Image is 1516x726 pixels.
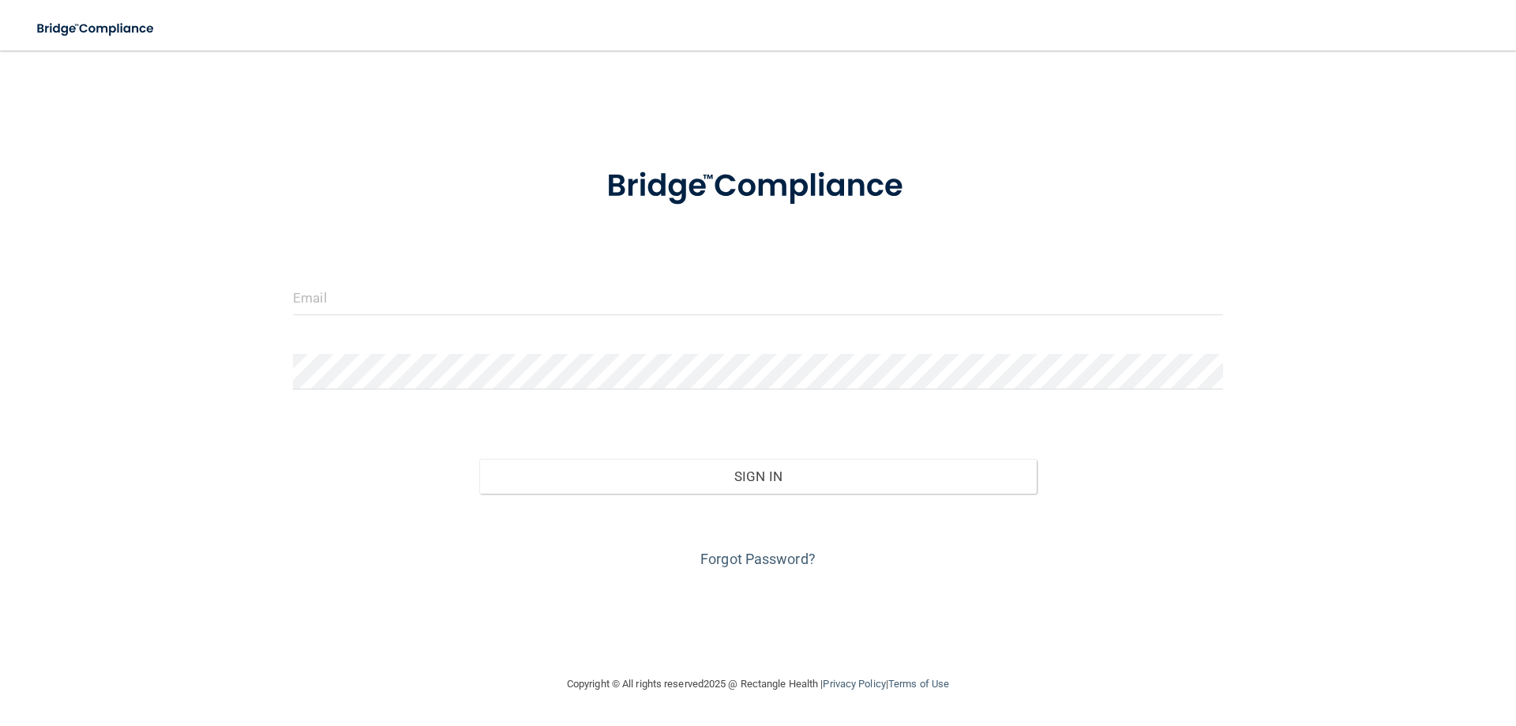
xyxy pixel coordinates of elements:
[470,659,1046,709] div: Copyright © All rights reserved 2025 @ Rectangle Health | |
[700,551,816,567] a: Forgot Password?
[24,13,169,45] img: bridge_compliance_login_screen.278c3ca4.svg
[293,280,1223,315] input: Email
[888,678,949,690] a: Terms of Use
[574,145,942,228] img: bridge_compliance_login_screen.278c3ca4.svg
[823,678,885,690] a: Privacy Policy
[479,459,1038,494] button: Sign In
